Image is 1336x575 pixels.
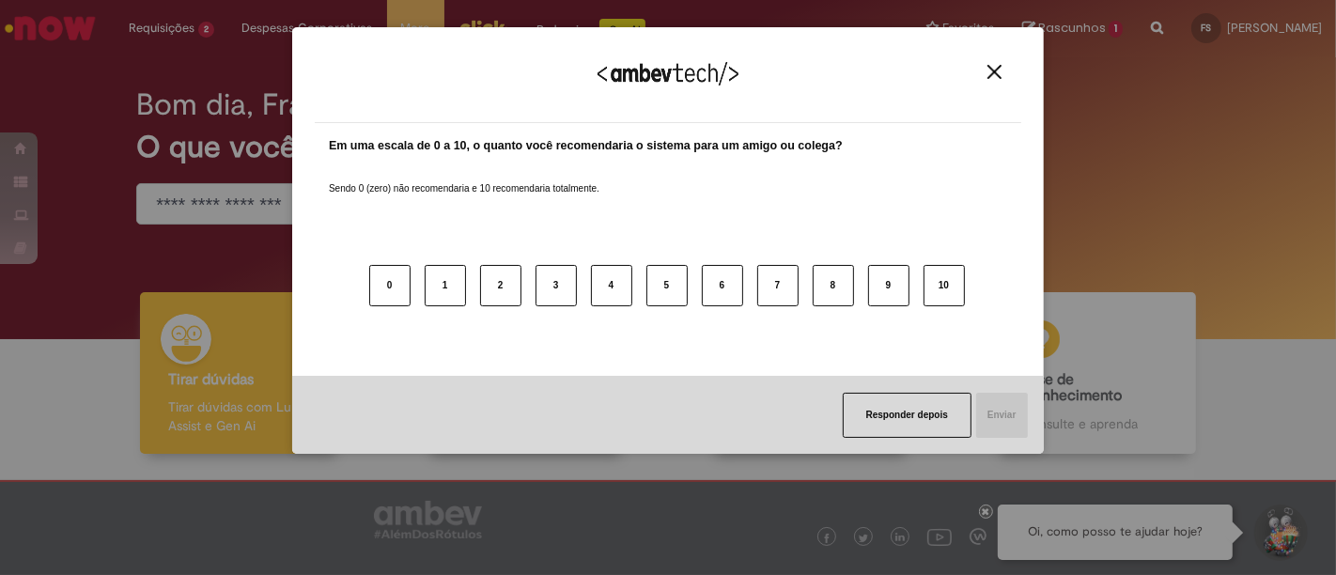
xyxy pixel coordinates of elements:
[591,265,632,306] button: 4
[646,265,688,306] button: 5
[868,265,909,306] button: 9
[813,265,854,306] button: 8
[329,160,599,195] label: Sendo 0 (zero) não recomendaria e 10 recomendaria totalmente.
[480,265,521,306] button: 2
[425,265,466,306] button: 1
[924,265,965,306] button: 10
[536,265,577,306] button: 3
[369,265,411,306] button: 0
[987,65,1002,79] img: Close
[598,62,738,85] img: Logo Ambevtech
[702,265,743,306] button: 6
[329,137,843,155] label: Em uma escala de 0 a 10, o quanto você recomendaria o sistema para um amigo ou colega?
[757,265,799,306] button: 7
[843,393,971,438] button: Responder depois
[982,64,1007,80] button: Close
